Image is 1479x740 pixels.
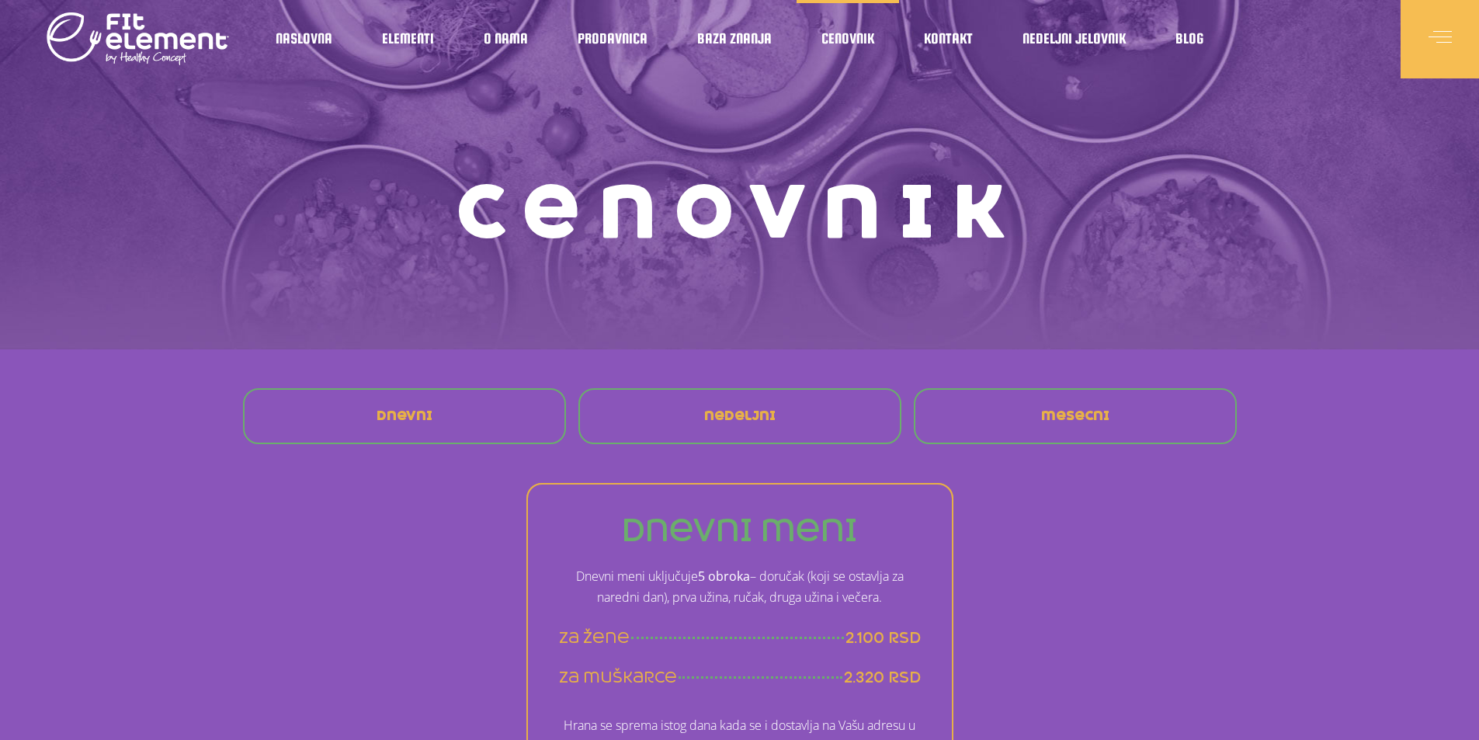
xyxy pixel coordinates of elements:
[235,179,1245,248] h1: Cenovnik
[559,516,921,546] h3: dnevni meni
[578,35,647,43] span: Prodavnica
[1022,35,1126,43] span: Nedeljni jelovnik
[559,628,630,648] span: za žene
[845,628,921,648] span: 2.100 rsd
[844,668,921,687] span: 2.320 rsd
[276,35,332,43] span: Naslovna
[692,398,788,435] a: nedeljni
[924,35,973,43] span: Kontakt
[47,8,229,70] img: logo light
[377,410,432,422] span: Dnevni
[559,668,677,687] span: za muškarce
[484,35,528,43] span: O nama
[559,566,921,608] p: Dnevni meni uključuje – doručak (koji se ostavlja za naredni dan), prva užina, ručak, druga užina...
[1041,410,1109,422] span: mesecni
[382,35,434,43] span: Elementi
[821,35,874,43] span: Cenovnik
[698,568,750,585] strong: 5 obroka
[364,398,445,435] a: Dnevni
[1029,398,1122,435] a: mesecni
[1175,35,1203,43] span: Blog
[704,410,776,422] span: nedeljni
[697,35,772,43] span: Baza znanja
